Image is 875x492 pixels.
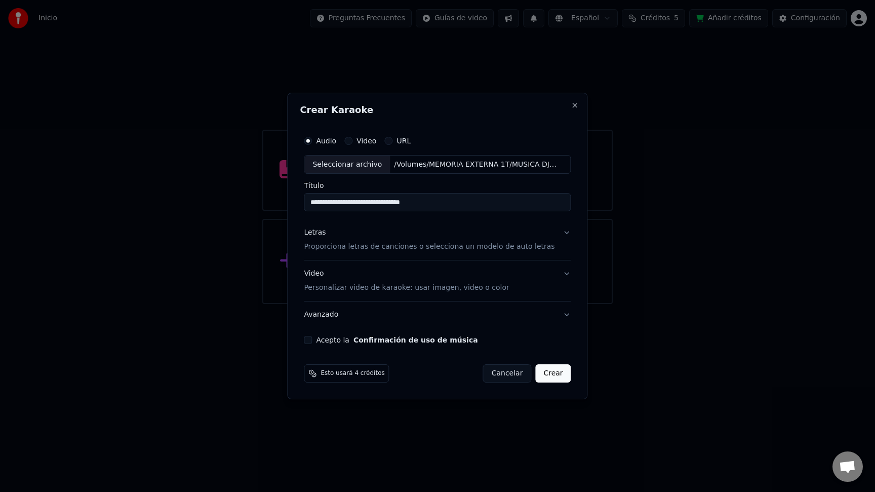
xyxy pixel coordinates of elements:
p: Personalizar video de karaoke: usar imagen, video o color [304,283,509,293]
label: Acepto la [316,336,478,344]
button: Acepto la [353,336,478,344]
div: Seleccionar archivo [304,156,390,174]
label: Audio [316,137,336,144]
button: Crear [535,364,571,383]
button: Avanzado [304,301,571,328]
div: Video [304,269,509,293]
label: Video [356,137,376,144]
div: /Volumes/MEMORIA EXTERNA 1T/MUSICA DJ [PERSON_NAME]/cumbia grupera 526/cumbia 21 b encinera la pa... [390,160,562,170]
h2: Crear Karaoke [300,105,575,115]
p: Proporciona letras de canciones o selecciona un modelo de auto letras [304,242,554,252]
span: Esto usará 4 créditos [321,369,384,377]
label: URL [396,137,411,144]
button: VideoPersonalizar video de karaoke: usar imagen, video o color [304,261,571,301]
button: LetrasProporciona letras de canciones o selecciona un modelo de auto letras [304,220,571,260]
button: Cancelar [483,364,532,383]
label: Título [304,182,571,190]
div: Letras [304,228,326,238]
